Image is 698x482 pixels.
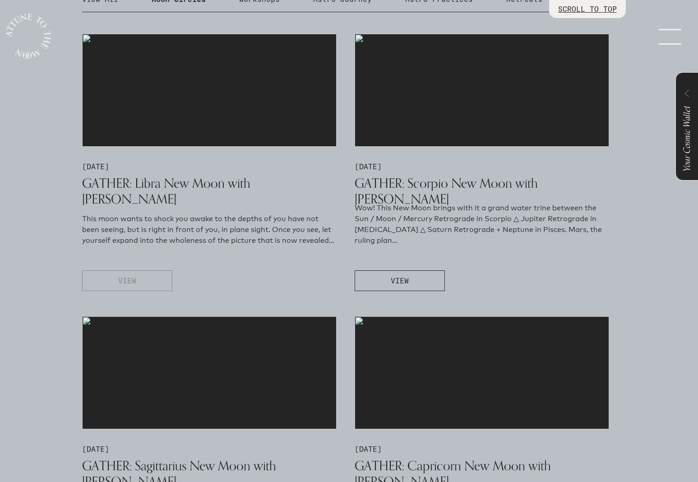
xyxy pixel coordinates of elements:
[355,161,609,172] p: [DATE]
[82,34,337,147] img: medias%2FtEQVl5vVpfGUZ8nZ58uP
[558,4,617,14] p: SCROLL TO TOP
[82,270,172,291] button: VIEW
[355,34,609,147] img: medias%2F6rnTUkpXLKCj2zQCcmZ5
[82,316,337,429] img: medias%2FCIcTMeFteVkfYMNusIHu
[82,214,334,245] span: This moon wants to shock you awake to the depths of you have not been seeing, but is right in fro...
[355,204,602,245] span: Wow! This New Moon brings with it a grand water trine between the Sun / Moon / Mercury Retrograde...
[355,175,538,207] span: GATHER: Scorpio New Moon with Jana
[680,106,694,171] span: Your Cosmic Wallet
[82,161,337,172] p: [DATE]
[82,444,337,454] p: [DATE]
[355,270,445,291] button: VIEW
[355,316,609,429] img: medias%2FhtZ9v0hvdleDyze2L2vf
[82,175,250,207] span: GATHER: Libra New Moon with Jana
[355,444,609,454] p: [DATE]
[118,275,136,286] span: VIEW
[391,275,409,286] span: VIEW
